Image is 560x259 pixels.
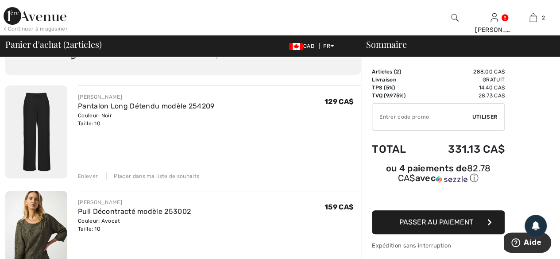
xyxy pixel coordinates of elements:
[78,207,191,216] a: Pull Décontracté modèle 253002
[475,25,514,35] div: [PERSON_NAME]
[372,134,422,164] td: Total
[78,217,191,233] div: Couleur: Avocat Taille: 10
[324,203,354,211] span: 159 CA$
[422,84,505,92] td: 14.40 CA$
[4,7,66,25] img: 1ère Avenue
[4,25,68,33] div: < Continuer à magasiner
[472,113,497,121] span: Utiliser
[422,134,505,164] td: 331.13 CA$
[529,12,537,23] img: Mon panier
[422,68,505,76] td: 288.00 CA$
[504,232,551,255] iframe: Ouvre un widget dans lequel vous pouvez trouver plus d’informations
[66,38,70,49] span: 2
[5,40,101,49] span: Panier d'achat ( articles)
[372,84,422,92] td: TPS (5%)
[372,76,422,84] td: Livraison
[323,43,334,49] span: FR
[422,92,505,100] td: 28.73 CA$
[372,241,505,250] div: Expédition sans interruption
[324,97,354,106] span: 129 CA$
[490,13,498,22] a: Se connecter
[422,76,505,84] td: Gratuit
[355,40,555,49] div: Sommaire
[5,85,67,178] img: Pantalon Long Détendu modèle 254209
[78,172,98,180] div: Enlever
[514,12,552,23] a: 2
[490,12,498,23] img: Mes infos
[289,43,303,50] img: Canadian Dollar
[106,172,199,180] div: Placer dans ma liste de souhaits
[372,187,505,207] iframe: PayPal-paypal
[289,43,318,49] span: CAD
[372,210,505,234] button: Passer au paiement
[372,104,472,130] input: Code promo
[396,69,399,75] span: 2
[372,92,422,100] td: TVQ (9.975%)
[78,102,215,110] a: Pantalon Long Détendu modèle 254209
[399,218,473,226] span: Passer au paiement
[436,175,467,183] img: Sezzle
[78,112,215,128] div: Couleur: Noir Taille: 10
[372,68,422,76] td: Articles ( )
[78,93,215,101] div: [PERSON_NAME]
[372,164,505,187] div: ou 4 paiements de82.78 CA$avecSezzle Cliquez pour en savoir plus sur Sezzle
[398,163,491,183] span: 82.78 CA$
[372,164,505,184] div: ou 4 paiements de avec
[451,12,459,23] img: recherche
[78,198,191,206] div: [PERSON_NAME]
[541,14,545,22] span: 2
